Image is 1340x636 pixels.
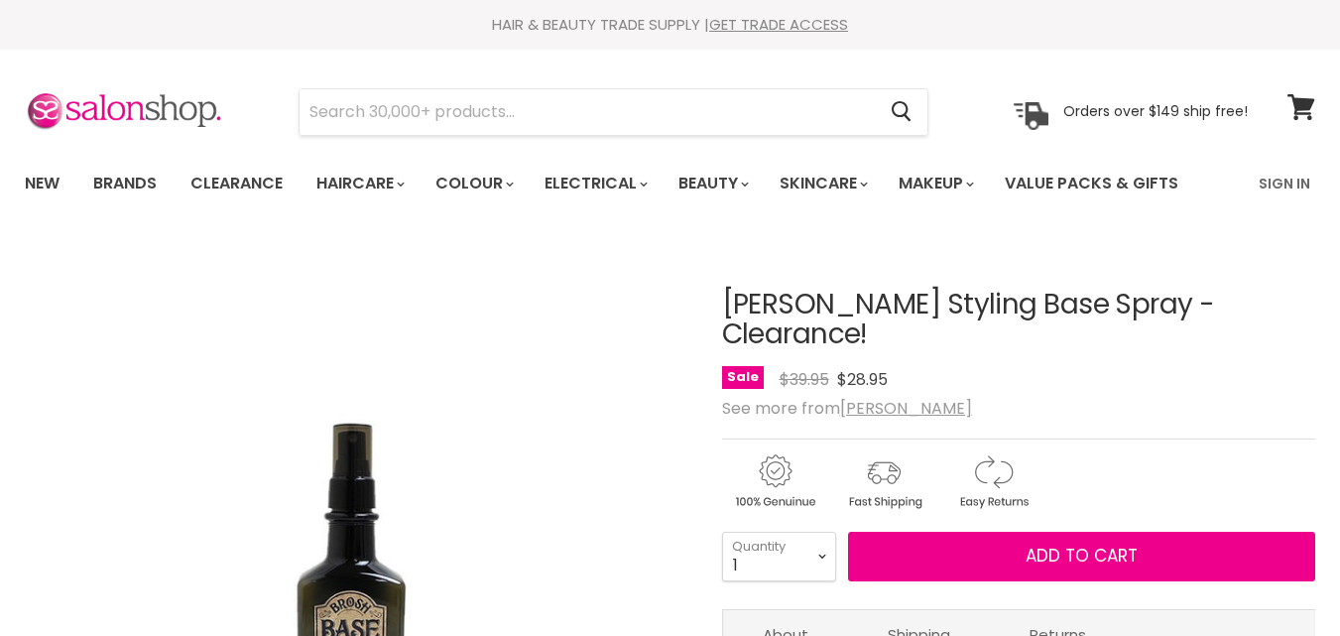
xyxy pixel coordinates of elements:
a: Value Packs & Gifts [990,163,1193,204]
button: Add to cart [848,532,1315,581]
a: Sign In [1247,163,1322,204]
a: Skincare [765,163,880,204]
img: shipping.gif [831,451,936,512]
span: See more from [722,397,972,420]
button: Search [875,89,927,135]
img: returns.gif [940,451,1045,512]
a: Beauty [664,163,761,204]
input: Search [300,89,875,135]
a: Brands [78,163,172,204]
span: Add to cart [1026,544,1138,568]
a: [PERSON_NAME] [840,397,972,420]
a: Colour [421,163,526,204]
a: Makeup [884,163,986,204]
form: Product [299,88,928,136]
select: Quantity [722,532,836,581]
a: Haircare [302,163,417,204]
a: Electrical [530,163,660,204]
a: New [10,163,74,204]
p: Orders over $149 ship free! [1063,102,1248,120]
ul: Main menu [10,155,1220,212]
img: genuine.gif [722,451,827,512]
a: GET TRADE ACCESS [709,14,848,35]
span: $39.95 [780,368,829,391]
span: $28.95 [837,368,888,391]
a: Clearance [176,163,298,204]
span: Sale [722,366,764,389]
h1: [PERSON_NAME] Styling Base Spray - Clearance! [722,290,1315,351]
